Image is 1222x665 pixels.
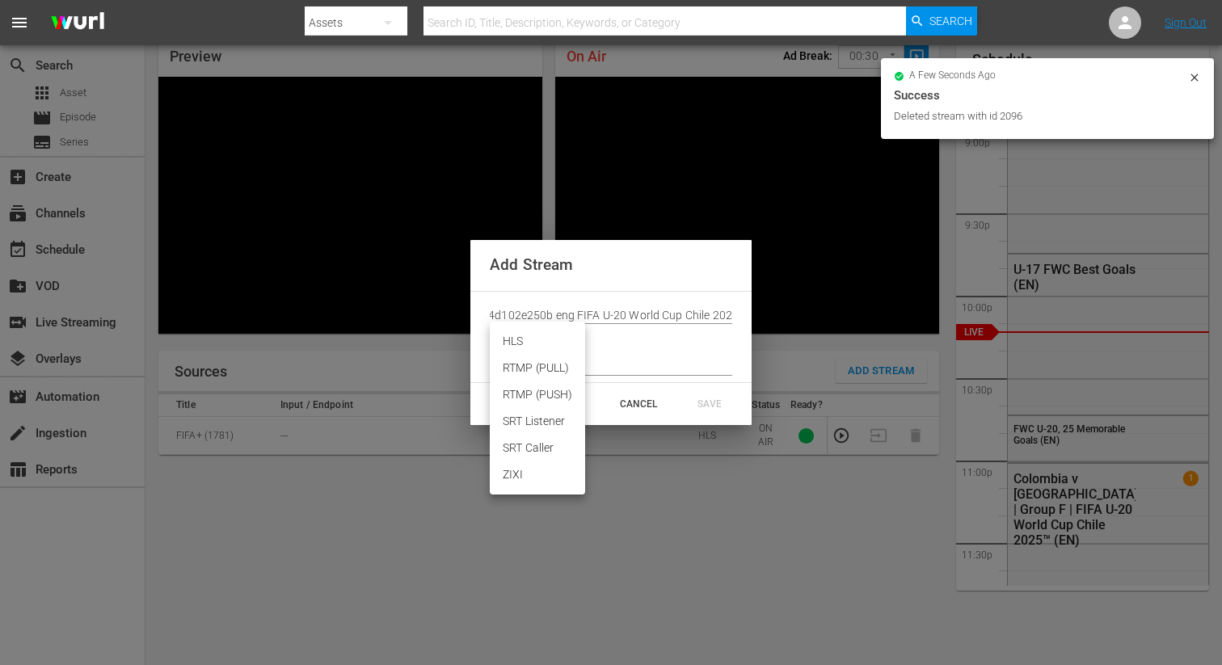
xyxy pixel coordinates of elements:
span: Search [929,6,972,36]
span: menu [10,13,29,32]
li: SRT Listener [490,408,585,435]
span: a few seconds ago [909,69,996,82]
li: RTMP (PUSH) [490,381,585,408]
a: Sign Out [1165,16,1207,29]
li: SRT Caller [490,435,585,461]
li: ZIXI [490,461,585,488]
li: HLS [490,328,585,355]
img: ans4CAIJ8jUAAAAAAAAAAAAAAAAAAAAAAAAgQb4GAAAAAAAAAAAAAAAAAAAAAAAAJMjXAAAAAAAAAAAAAAAAAAAAAAAAgAT5G... [39,4,116,42]
li: RTMP (PULL) [490,355,585,381]
div: Deleted stream with id 2096 [894,108,1184,124]
div: Success [894,86,1201,105]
